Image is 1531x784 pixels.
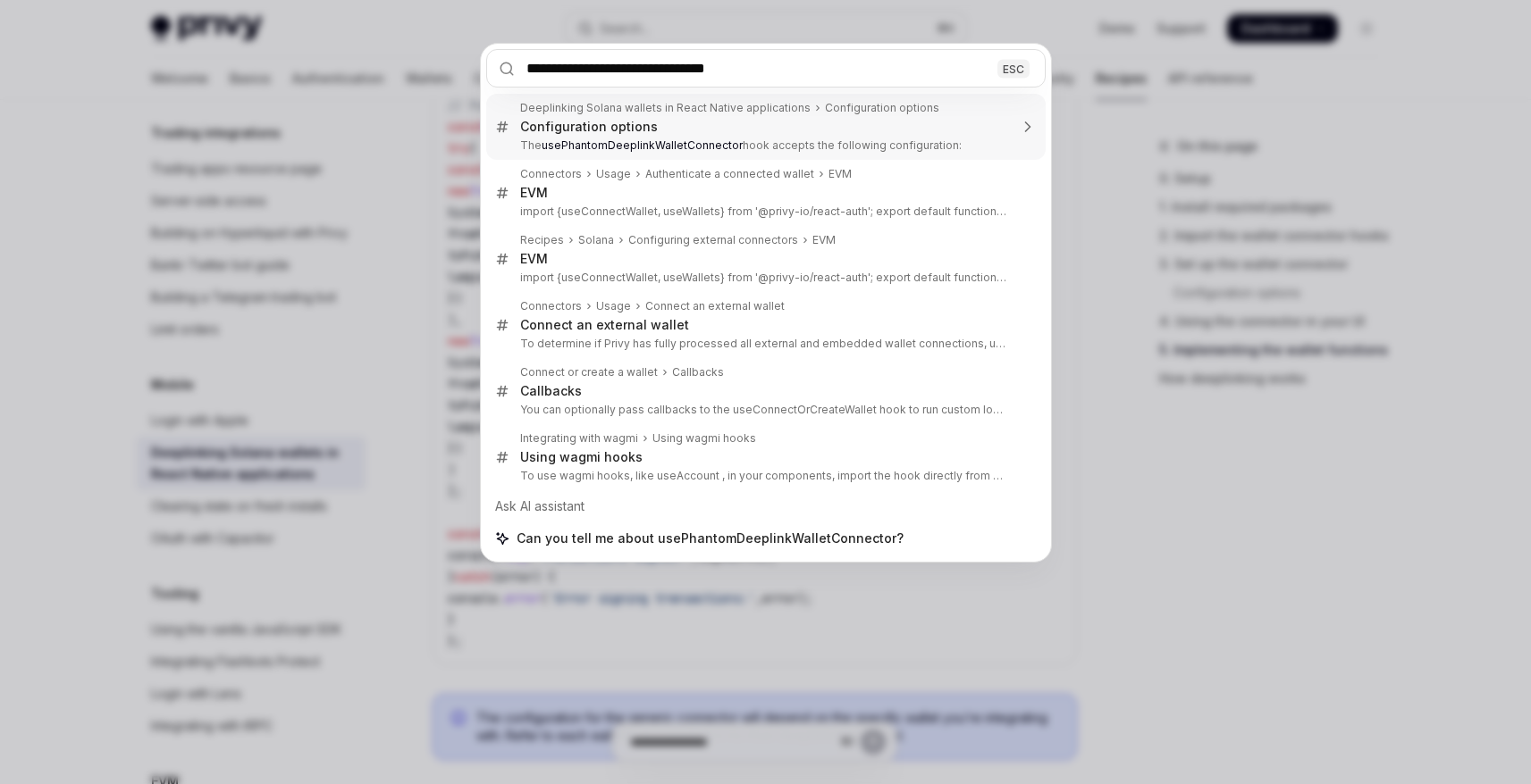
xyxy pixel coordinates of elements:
div: Connectors [520,299,582,313]
div: Deeplinking Solana wallets in React Native applications [520,101,811,115]
p: You can optionally pass callbacks to the useConnectOrCreateWallet hook to run custom logic after con [520,403,1008,417]
div: Usage [596,299,631,313]
div: Callbacks [672,365,724,379]
div: EVM [520,185,548,201]
div: Ask AI assistant [486,490,1046,522]
div: Connectors [520,167,582,181]
div: Configuration options [520,119,658,135]
b: usePhantomDeeplinkWalletConnector [542,138,743,152]
p: import {useConnectWallet, useWallets} from '@privy-io/react-auth'; export default function WalletBu [520,204,1008,219]
div: Configuration options [825,101,939,115]
div: Recipes [520,233,564,247]
div: Integrating with wagmi [520,431,638,446]
p: import {useConnectWallet, useWallets} from '@privy-io/react-auth'; export default function WalletBu [520,271,1008,285]
div: Callbacks [520,383,582,399]
div: EVM [812,233,836,247]
p: The hook accepts the following configuration: [520,138,1008,153]
div: Authenticate a connected wallet [645,167,814,181]
div: Connect an external wallet [520,317,689,333]
div: Usage [596,167,631,181]
div: EVM [829,167,852,181]
p: To determine if Privy has fully processed all external and embedded wallet connections, use the read [520,337,1008,351]
div: ESC [997,59,1030,78]
div: Connect or create a wallet [520,365,658,379]
div: Solana [578,233,614,247]
div: Connect an external wallet [645,299,785,313]
div: EVM [520,251,548,267]
p: To use wagmi hooks, like useAccount , in your components, import the hook directly from wagmi and ca [520,469,1008,483]
span: Can you tell me about usePhantomDeeplinkWalletConnector? [517,530,904,547]
div: Configuring external connectors [628,233,798,247]
div: Using wagmi hooks [520,449,643,465]
div: Using wagmi hooks [652,431,756,446]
